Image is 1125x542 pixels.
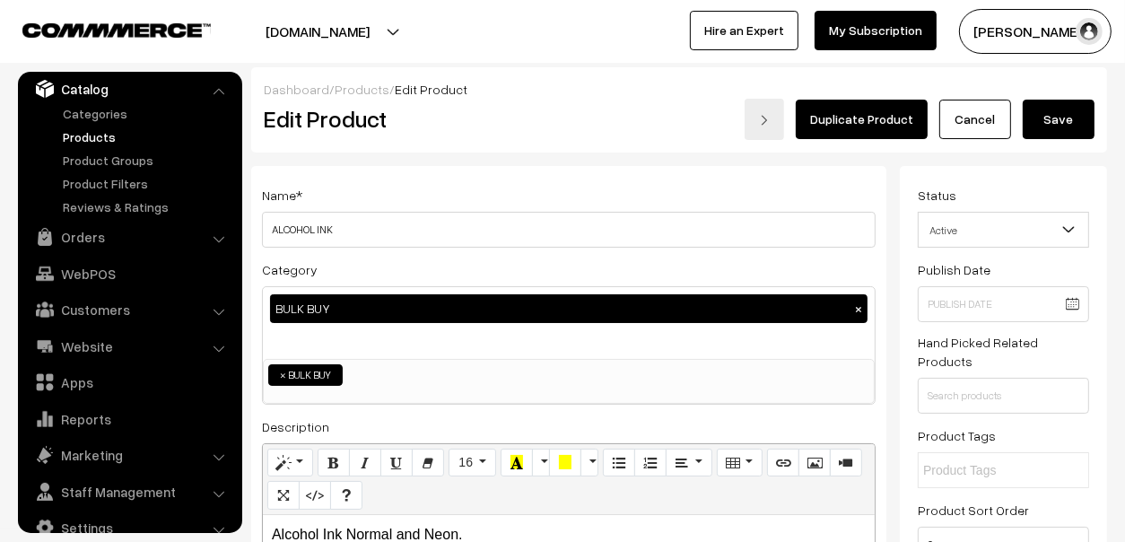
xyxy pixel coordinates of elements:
[717,449,763,477] button: Table
[267,449,313,477] button: Style
[532,449,550,477] button: More Color
[412,449,444,477] button: Remove Font Style (CTRL+\)
[262,417,329,436] label: Description
[549,449,581,477] button: Background Color
[1023,100,1094,139] button: Save
[850,301,867,317] button: ×
[22,439,236,471] a: Marketing
[267,481,300,510] button: Full Screen
[501,449,533,477] button: Recent Color
[58,151,236,170] a: Product Groups
[22,18,179,39] a: COMMMERCE
[759,115,770,126] img: right-arrow.png
[919,214,1088,246] span: Active
[203,9,432,54] button: [DOMAIN_NAME]
[318,449,350,477] button: Bold (CTRL+B)
[767,449,799,477] button: Link (CTRL+K)
[280,367,286,383] span: ×
[918,501,1029,520] label: Product Sort Order
[335,82,389,97] a: Products
[58,104,236,123] a: Categories
[603,449,635,477] button: Unordered list (CTRL+SHIFT+NUM7)
[299,481,331,510] button: Code View
[22,330,236,363] a: Website
[830,449,862,477] button: Video
[22,73,236,105] a: Catalog
[262,186,302,205] label: Name
[22,23,211,37] img: COMMMERCE
[918,212,1089,248] span: Active
[959,9,1112,54] button: [PERSON_NAME]…
[264,105,594,133] h2: Edit Product
[939,100,1011,139] a: Cancel
[918,378,1089,414] input: Search products
[634,449,667,477] button: Ordered list (CTRL+SHIFT+NUM8)
[268,364,343,386] li: BULK BUY
[918,333,1089,371] label: Hand Picked Related Products
[380,449,413,477] button: Underline (CTRL+U)
[262,212,876,248] input: Name
[796,100,928,139] a: Duplicate Product
[22,403,236,435] a: Reports
[330,481,362,510] button: Help
[449,449,496,477] button: Font Size
[918,186,956,205] label: Status
[923,461,1080,480] input: Product Tags
[264,80,1094,99] div: / /
[22,366,236,398] a: Apps
[58,197,236,216] a: Reviews & Ratings
[262,260,318,279] label: Category
[580,449,598,477] button: More Color
[458,455,473,469] span: 16
[690,11,798,50] a: Hire an Expert
[264,82,329,97] a: Dashboard
[666,449,711,477] button: Paragraph
[798,449,831,477] button: Picture
[1076,18,1103,45] img: user
[918,426,996,445] label: Product Tags
[270,294,868,323] div: BULK BUY
[349,449,381,477] button: Italic (CTRL+I)
[22,293,236,326] a: Customers
[815,11,937,50] a: My Subscription
[22,221,236,253] a: Orders
[395,82,467,97] span: Edit Product
[58,174,236,193] a: Product Filters
[22,258,236,290] a: WebPOS
[22,476,236,508] a: Staff Management
[58,127,236,146] a: Products
[918,260,990,279] label: Publish Date
[918,286,1089,322] input: Publish Date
